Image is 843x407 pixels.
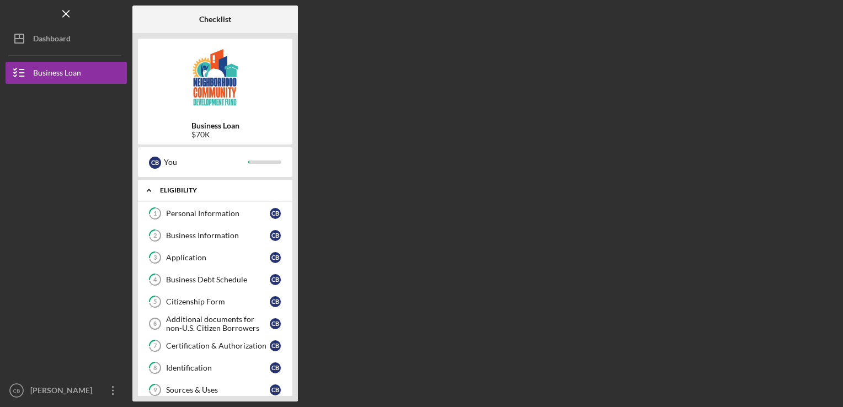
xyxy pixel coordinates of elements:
div: C B [270,208,281,219]
a: 6Additional documents for non-U.S. Citizen BorrowersCB [143,313,287,335]
div: C B [270,296,281,307]
a: 5Citizenship FormCB [143,291,287,313]
a: 4Business Debt ScheduleCB [143,269,287,291]
div: You [164,153,248,172]
a: 3ApplicationCB [143,247,287,269]
tspan: 5 [153,298,157,306]
div: Personal Information [166,209,270,218]
div: C B [270,230,281,241]
div: Business Debt Schedule [166,275,270,284]
tspan: 6 [153,320,157,327]
a: 1Personal InformationCB [143,202,287,224]
a: 9Sources & UsesCB [143,379,287,401]
div: Business Loan [33,62,81,87]
div: C B [270,252,281,263]
b: Business Loan [191,121,239,130]
div: C B [270,340,281,351]
a: 8IdentificationCB [143,357,287,379]
div: [PERSON_NAME] [28,379,99,404]
b: Checklist [199,15,231,24]
div: Dashboard [33,28,71,52]
a: 2Business InformationCB [143,224,287,247]
tspan: 7 [153,342,157,350]
button: Business Loan [6,62,127,84]
text: CB [13,388,20,394]
tspan: 1 [153,210,157,217]
div: Eligibility [160,187,279,194]
button: CB[PERSON_NAME] [6,379,127,401]
div: Additional documents for non-U.S. Citizen Borrowers [166,315,270,333]
div: C B [149,157,161,169]
div: Business Information [166,231,270,240]
div: Identification [166,363,270,372]
div: C B [270,362,281,373]
tspan: 8 [153,365,157,372]
div: C B [270,384,281,395]
div: Citizenship Form [166,297,270,306]
tspan: 2 [153,232,157,239]
img: Product logo [138,44,292,110]
tspan: 3 [153,254,157,261]
div: Certification & Authorization [166,341,270,350]
div: Sources & Uses [166,385,270,394]
a: 7Certification & AuthorizationCB [143,335,287,357]
div: Application [166,253,270,262]
div: $70K [191,130,239,139]
tspan: 9 [153,387,157,394]
div: C B [270,318,281,329]
button: Dashboard [6,28,127,50]
tspan: 4 [153,276,157,283]
div: C B [270,274,281,285]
